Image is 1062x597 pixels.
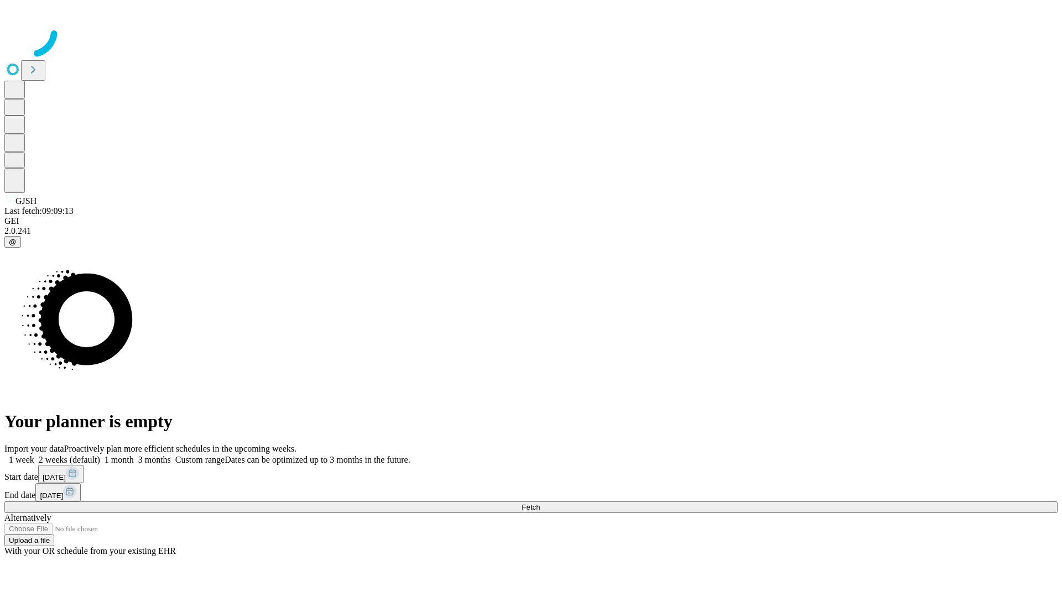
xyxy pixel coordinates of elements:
[39,455,100,464] span: 2 weeks (default)
[9,238,17,246] span: @
[4,236,21,248] button: @
[4,546,176,556] span: With your OR schedule from your existing EHR
[4,513,51,522] span: Alternatively
[15,196,37,206] span: GJSH
[4,216,1058,226] div: GEI
[138,455,171,464] span: 3 months
[9,455,34,464] span: 1 week
[175,455,225,464] span: Custom range
[4,411,1058,432] h1: Your planner is empty
[4,226,1058,236] div: 2.0.241
[43,473,66,481] span: [DATE]
[4,501,1058,513] button: Fetch
[4,444,64,453] span: Import your data
[225,455,410,464] span: Dates can be optimized up to 3 months in the future.
[35,483,81,501] button: [DATE]
[38,465,84,483] button: [DATE]
[40,491,63,500] span: [DATE]
[4,483,1058,501] div: End date
[4,465,1058,483] div: Start date
[105,455,134,464] span: 1 month
[64,444,296,453] span: Proactively plan more efficient schedules in the upcoming weeks.
[522,503,540,511] span: Fetch
[4,535,54,546] button: Upload a file
[4,206,74,216] span: Last fetch: 09:09:13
